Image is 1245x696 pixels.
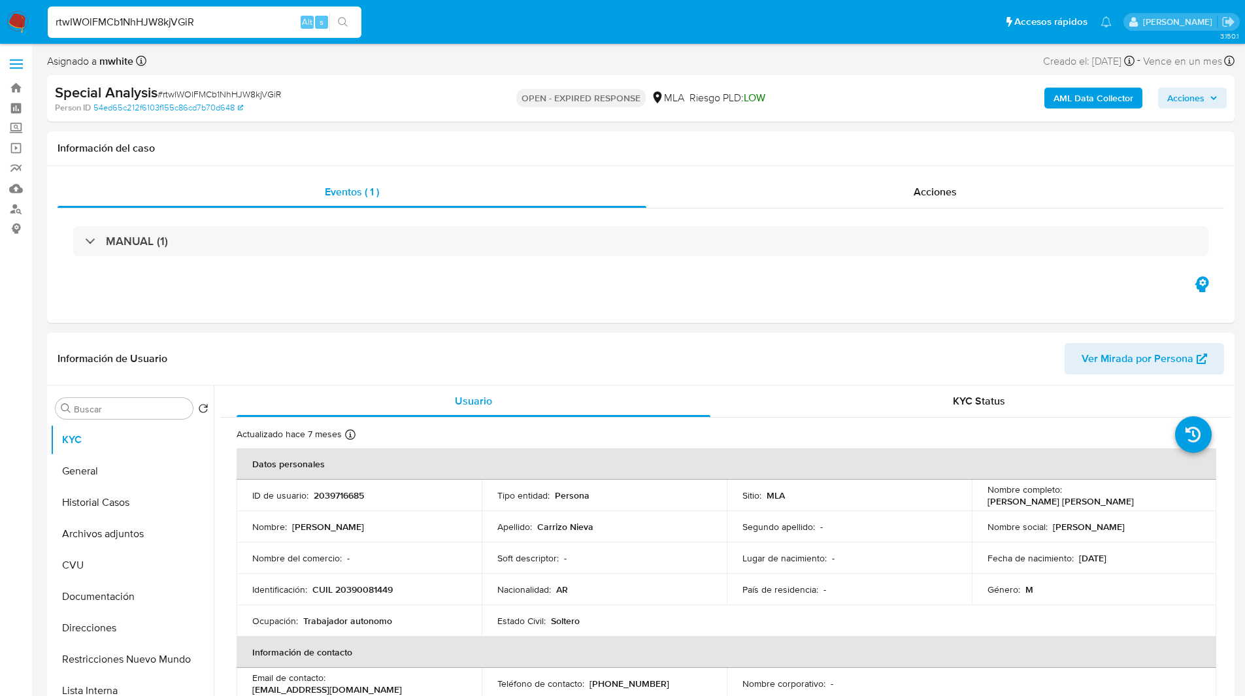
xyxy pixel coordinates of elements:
[312,584,393,595] p: CUIL 20390081449
[1079,552,1106,564] p: [DATE]
[252,615,298,627] p: Ocupación :
[48,14,361,31] input: Buscar usuario o caso...
[589,678,669,689] p: [PHONE_NUMBER]
[320,16,324,28] span: s
[497,489,550,501] p: Tipo entidad :
[50,612,214,644] button: Direcciones
[742,552,827,564] p: Lugar de nacimiento :
[555,489,589,501] p: Persona
[237,428,342,440] p: Actualizado hace 7 meses
[1143,16,1217,28] p: matiasagustin.white@mercadolibre.com
[50,550,214,581] button: CVU
[106,234,168,248] h3: MANUAL (1)
[1053,521,1125,533] p: [PERSON_NAME]
[252,584,307,595] p: Identificación :
[237,637,1216,668] th: Información de contacto
[50,518,214,550] button: Archivos adjuntos
[74,403,188,415] input: Buscar
[55,82,158,103] b: Special Analysis
[61,403,71,414] button: Buscar
[988,495,1134,507] p: [PERSON_NAME] [PERSON_NAME]
[58,352,167,365] h1: Información de Usuario
[302,16,312,28] span: Alt
[742,521,815,533] p: Segundo apellido :
[914,184,957,199] span: Acciones
[58,142,1224,155] h1: Información del caso
[50,581,214,612] button: Documentación
[744,90,765,105] span: LOW
[1014,15,1087,29] span: Accesos rápidos
[1137,52,1140,70] span: -
[329,13,356,31] button: search-icon
[158,88,281,101] span: # rtwIWOlFMCb1NhHJW8kjVGiR
[742,489,761,501] p: Sitio :
[1065,343,1224,374] button: Ver Mirada por Persona
[50,456,214,487] button: General
[497,615,546,627] p: Estado Civil :
[551,615,580,627] p: Soltero
[988,552,1074,564] p: Fecha de nacimiento :
[988,521,1048,533] p: Nombre social :
[73,226,1208,256] div: MANUAL (1)
[497,521,532,533] p: Apellido :
[556,584,568,595] p: AR
[537,521,593,533] p: Carrizo Nieva
[831,678,833,689] p: -
[823,584,826,595] p: -
[237,448,1216,480] th: Datos personales
[988,484,1062,495] p: Nombre completo :
[1043,52,1135,70] div: Creado el: [DATE]
[1082,343,1193,374] span: Ver Mirada por Persona
[55,102,91,114] b: Person ID
[988,584,1020,595] p: Género :
[497,552,559,564] p: Soft descriptor :
[516,89,646,107] p: OPEN - EXPIRED RESPONSE
[564,552,567,564] p: -
[651,91,684,105] div: MLA
[742,678,825,689] p: Nombre corporativo :
[1044,88,1142,108] button: AML Data Collector
[832,552,835,564] p: -
[50,644,214,675] button: Restricciones Nuevo Mundo
[97,54,133,69] b: mwhite
[252,684,402,695] p: [EMAIL_ADDRESS][DOMAIN_NAME]
[820,521,823,533] p: -
[252,521,287,533] p: Nombre :
[198,403,208,418] button: Volver al orden por defecto
[314,489,364,501] p: 2039716685
[767,489,785,501] p: MLA
[252,672,325,684] p: Email de contacto :
[1143,54,1222,69] span: Vence en un mes
[689,91,765,105] span: Riesgo PLD:
[1054,88,1133,108] b: AML Data Collector
[50,487,214,518] button: Historial Casos
[93,102,243,114] a: 54ed65c212f6103f155c86cd7b70d648
[325,184,379,199] span: Eventos ( 1 )
[1158,88,1227,108] button: Acciones
[1167,88,1204,108] span: Acciones
[1221,15,1235,29] a: Salir
[1101,16,1112,27] a: Notificaciones
[292,521,364,533] p: [PERSON_NAME]
[953,393,1005,408] span: KYC Status
[252,552,342,564] p: Nombre del comercio :
[303,615,392,627] p: Trabajador autonomo
[47,54,133,69] span: Asignado a
[252,489,308,501] p: ID de usuario :
[497,584,551,595] p: Nacionalidad :
[455,393,492,408] span: Usuario
[50,424,214,456] button: KYC
[347,552,350,564] p: -
[742,584,818,595] p: País de residencia :
[1025,584,1033,595] p: M
[497,678,584,689] p: Teléfono de contacto :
